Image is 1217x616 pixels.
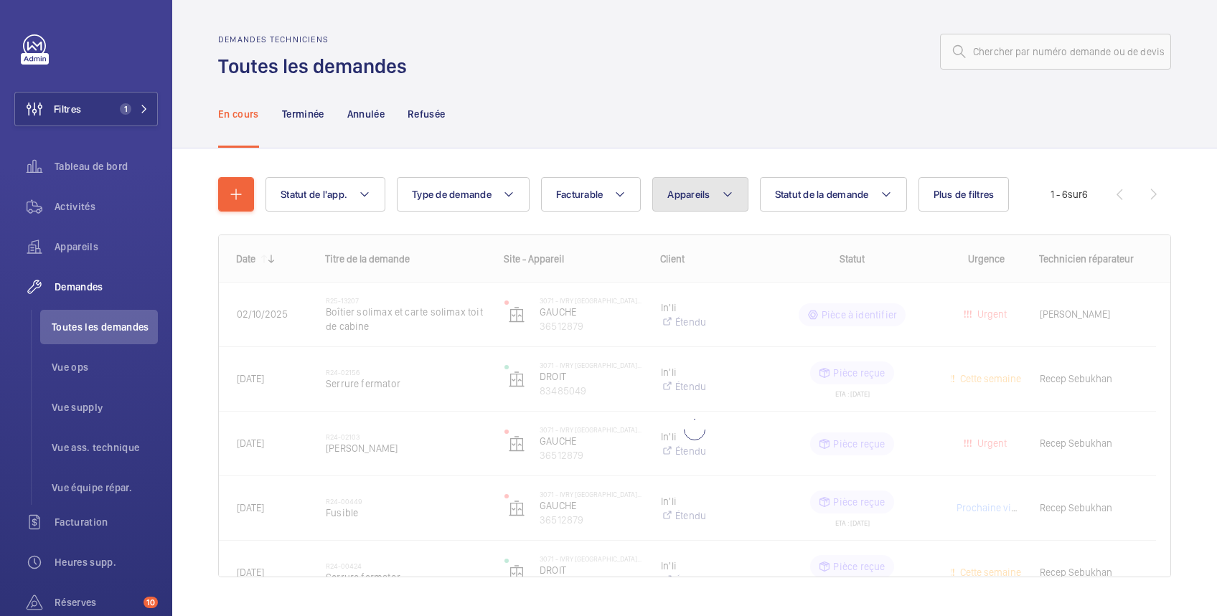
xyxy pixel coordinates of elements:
[52,320,158,334] span: Toutes les demandes
[55,555,158,569] span: Heures supp.
[54,102,81,116] span: Filtres
[55,515,158,529] span: Facturation
[412,189,492,200] span: Type de demande
[940,34,1171,70] input: Chercher par numéro demande ou de devis
[55,199,158,214] span: Activités
[1051,189,1088,199] span: 1 - 6 6
[934,189,995,200] span: Plus de filtres
[918,177,1010,212] button: Plus de filtres
[55,240,158,254] span: Appareils
[281,189,347,200] span: Statut de l'app.
[775,189,869,200] span: Statut de la demande
[52,440,158,455] span: Vue ass. technique
[52,480,158,495] span: Vue équipe répar.
[541,177,642,212] button: Facturable
[218,53,415,80] h1: Toutes les demandes
[397,177,530,212] button: Type de demande
[667,189,710,200] span: Appareils
[408,107,445,121] p: Refusée
[218,107,259,121] p: En cours
[144,597,158,608] span: 10
[120,103,131,115] span: 1
[266,177,385,212] button: Statut de l'app.
[55,280,158,294] span: Demandes
[1068,189,1082,200] span: sur
[556,189,603,200] span: Facturable
[52,400,158,414] span: Vue supply
[55,159,158,174] span: Tableau de bord
[760,177,907,212] button: Statut de la demande
[52,360,158,374] span: Vue ops
[14,92,158,126] button: Filtres1
[55,595,138,610] span: Réserves
[282,107,324,121] p: Terminée
[218,34,415,44] h2: Demandes techniciens
[347,107,385,121] p: Annulée
[652,177,748,212] button: Appareils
